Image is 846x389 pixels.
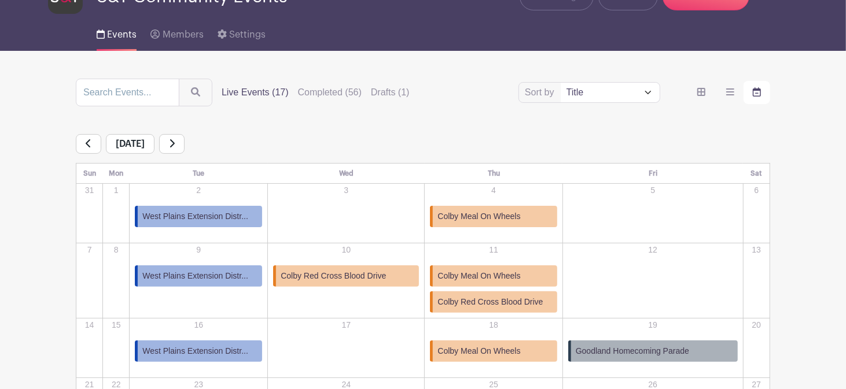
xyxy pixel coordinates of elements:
p: 12 [564,244,742,256]
p: 1 [104,184,128,197]
a: Colby Red Cross Blood Drive [430,291,557,313]
span: Colby Meal On Wheels [437,270,520,282]
span: Members [163,30,204,39]
p: 16 [130,319,267,331]
p: 20 [744,319,769,331]
span: [DATE] [106,134,155,154]
span: Colby Meal On Wheels [437,345,520,357]
p: 11 [425,244,561,256]
p: 3 [268,184,424,197]
span: Colby Red Cross Blood Drive [437,296,543,308]
th: Tue [130,164,268,184]
p: 18 [425,319,561,331]
a: Colby Red Cross Blood Drive [273,265,419,287]
span: West Plains Extension Distr... [142,345,248,357]
a: Members [150,14,203,51]
th: Wed [268,164,425,184]
span: Events [107,30,137,39]
p: 10 [268,244,424,256]
a: Goodland Homecoming Parade [568,340,738,362]
label: Drafts (1) [371,86,410,99]
a: West Plains Extension Distr... [135,206,262,227]
label: Live Events (17) [222,86,289,99]
p: 9 [130,244,267,256]
span: Colby Red Cross Blood Drive [281,270,386,282]
p: 4 [425,184,561,197]
a: West Plains Extension Distr... [135,340,262,362]
a: Colby Meal On Wheels [430,206,557,227]
th: Thu [425,164,562,184]
p: 8 [104,244,128,256]
span: Settings [229,30,266,39]
p: 2 [130,184,267,197]
div: order and view [688,81,770,104]
a: Colby Meal On Wheels [430,265,557,287]
p: 5 [564,184,742,197]
label: Sort by [525,86,558,99]
a: West Plains Extension Distr... [135,265,262,287]
th: Fri [562,164,743,184]
p: 7 [77,244,102,256]
p: 14 [77,319,102,331]
th: Mon [103,164,130,184]
p: 15 [104,319,128,331]
th: Sat [743,164,770,184]
p: 19 [564,319,742,331]
div: filters [222,86,410,99]
span: Goodland Homecoming Parade [576,345,689,357]
input: Search Events... [76,79,179,106]
a: Colby Meal On Wheels [430,340,557,362]
a: Settings [218,14,266,51]
span: Colby Meal On Wheels [437,210,520,223]
label: Completed (56) [298,86,362,99]
a: Events [97,14,137,51]
span: West Plains Extension Distr... [142,270,248,282]
p: 13 [744,244,769,256]
span: West Plains Extension Distr... [142,210,248,223]
th: Sun [76,164,103,184]
p: 17 [268,319,424,331]
p: 31 [77,184,102,197]
p: 6 [744,184,769,197]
